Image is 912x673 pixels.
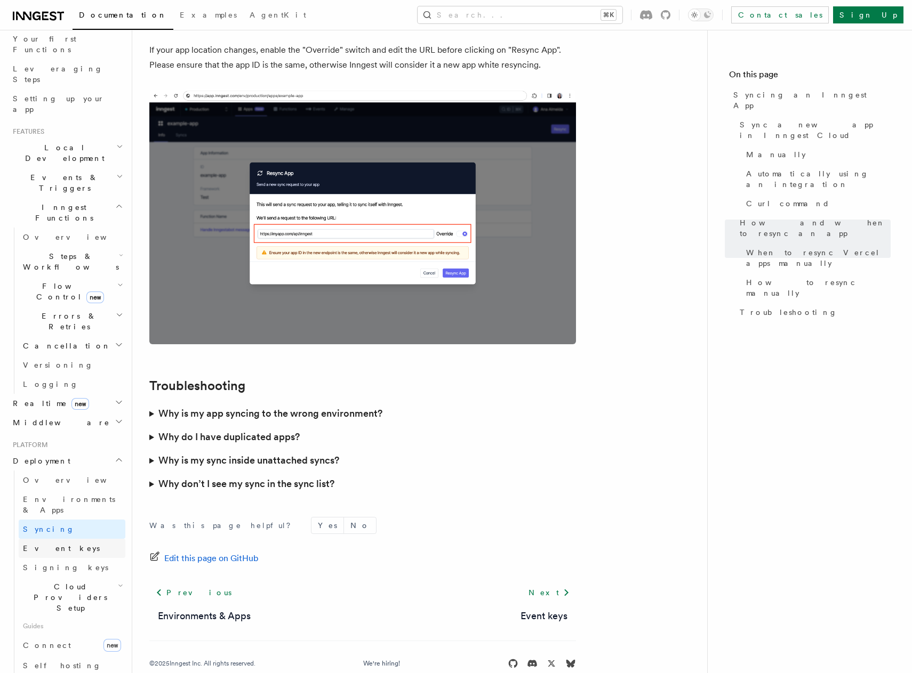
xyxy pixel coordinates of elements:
[180,11,237,19] span: Examples
[19,355,125,375] a: Versioning
[9,202,115,223] span: Inngest Functions
[9,394,125,413] button: Realtimenew
[149,378,245,393] a: Troubleshooting
[158,406,382,421] h3: Why is my app syncing to the wrong environment?
[23,361,93,369] span: Versioning
[521,609,567,623] a: Event keys
[742,194,891,213] a: Curl command
[19,306,125,336] button: Errors & Retries
[19,311,116,332] span: Errors & Retries
[19,490,125,520] a: Environments & Apps
[19,577,125,618] button: Cloud Providers Setup
[149,472,576,496] summary: Why don’t I see my sync in the sync list?
[158,609,251,623] a: Environments & Apps
[742,273,891,303] a: How to resync manually
[19,375,125,394] a: Logging
[19,277,125,306] button: Flow Controlnew
[746,198,830,209] span: Curl command
[729,85,891,115] a: Syncing an Inngest App
[418,6,622,23] button: Search...⌘K
[13,35,76,54] span: Your first Functions
[9,89,125,119] a: Setting up your app
[103,639,121,652] span: new
[13,94,105,113] span: Setting up your app
[19,520,125,539] a: Syncing
[731,6,829,23] a: Contact sales
[23,544,100,553] span: Event keys
[9,398,89,409] span: Realtime
[250,11,306,19] span: AgentKit
[19,581,118,613] span: Cloud Providers Setup
[149,425,576,449] summary: Why do I have duplicated apps?
[23,563,108,572] span: Signing keys
[522,583,576,602] a: Next
[23,495,115,514] span: Environments & Apps
[149,551,259,566] a: Edit this page on GitHub
[363,659,400,668] a: We're hiring!
[740,307,837,318] span: Troubleshooting
[164,551,259,566] span: Edit this page on GitHub
[23,641,71,650] span: Connect
[19,471,125,490] a: Overview
[9,172,116,193] span: Events & Triggers
[149,583,237,602] a: Previous
[735,303,891,322] a: Troubleshooting
[9,451,125,471] button: Deployment
[13,64,103,84] span: Leveraging Steps
[158,429,300,444] h3: Why do I have duplicated apps?
[79,11,167,19] span: Documentation
[742,145,891,164] a: Manually
[746,168,891,190] span: Automatically using an integration
[173,3,243,29] a: Examples
[149,659,255,668] div: © 2025 Inngest Inc. All rights reserved.
[746,277,891,298] span: How to resync manually
[9,138,125,168] button: Local Development
[729,68,891,85] h4: On this page
[149,449,576,472] summary: Why is my sync inside unattached syncs?
[73,3,173,30] a: Documentation
[19,228,125,247] a: Overview
[158,476,334,491] h3: Why don’t I see my sync in the sync list?
[149,520,298,531] p: Was this page helpful?
[9,441,48,449] span: Platform
[9,168,125,198] button: Events & Triggers
[9,127,44,136] span: Features
[243,3,313,29] a: AgentKit
[9,29,125,59] a: Your first Functions
[311,517,343,533] button: Yes
[149,43,576,72] p: If your app location changes, enable the "Override" switch and edit the URL before clicking on "R...
[23,476,133,484] span: Overview
[19,539,125,558] a: Event keys
[742,243,891,273] a: When to resync Vercel apps manually
[19,247,125,277] button: Steps & Workflows
[9,142,116,164] span: Local Development
[19,251,119,272] span: Steps & Workflows
[601,10,616,20] kbd: ⌘K
[149,402,576,425] summary: Why is my app syncing to the wrong environment?
[19,635,125,656] a: Connectnew
[9,413,125,432] button: Middleware
[746,149,806,160] span: Manually
[740,217,891,239] span: How and when to resync an app
[735,213,891,243] a: How and when to resync an app
[23,525,75,533] span: Syncing
[9,59,125,89] a: Leveraging Steps
[735,115,891,145] a: Sync a new app in Inngest Cloud
[19,618,125,635] span: Guides
[746,247,891,269] span: When to resync Vercel apps manually
[23,233,133,241] span: Overview
[19,336,125,355] button: Cancellation
[19,340,111,351] span: Cancellation
[688,9,714,21] button: Toggle dark mode
[344,517,376,533] button: No
[9,417,110,428] span: Middleware
[833,6,903,23] a: Sign Up
[19,558,125,577] a: Signing keys
[740,119,891,141] span: Sync a new app in Inngest Cloud
[86,291,104,303] span: new
[23,380,78,388] span: Logging
[71,398,89,410] span: new
[23,661,101,670] span: Self hosting
[149,90,576,344] img: Inngest Cloud screen with resync app modal displaying an edited URL
[19,281,117,302] span: Flow Control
